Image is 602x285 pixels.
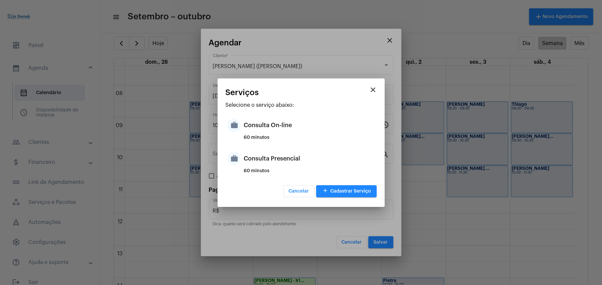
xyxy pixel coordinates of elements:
mat-icon: add [322,187,330,196]
span: Serviços [226,88,259,97]
div: 60 minutos [244,135,375,145]
span: Cadastrar Serviço [322,189,371,194]
div: Consulta Presencial [244,149,375,169]
button: Cadastrar Serviço [316,185,377,197]
span: Cancelar [289,189,309,194]
mat-icon: work [227,118,241,132]
div: Consulta On-line [244,115,375,135]
mat-icon: work [227,152,241,165]
mat-icon: close [369,86,377,94]
button: Cancelar [283,185,315,197]
div: 60 minutos [244,169,375,179]
p: Selecione o serviço abaixo: [226,102,377,108]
